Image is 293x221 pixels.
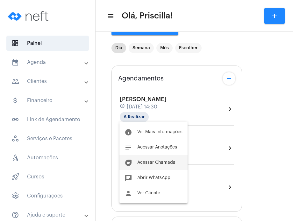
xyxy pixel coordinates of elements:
mat-icon: info [125,128,132,136]
span: Ver Mais Informações [137,130,182,134]
span: Acessar Anotações [137,145,177,149]
span: Acessar Chamada [137,160,175,165]
span: Ver Cliente [137,191,160,195]
mat-icon: duo [125,159,132,167]
mat-icon: person [125,190,132,197]
mat-icon: notes [125,144,132,151]
mat-icon: chat [125,174,132,182]
span: Abrir WhatsApp [137,176,170,180]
